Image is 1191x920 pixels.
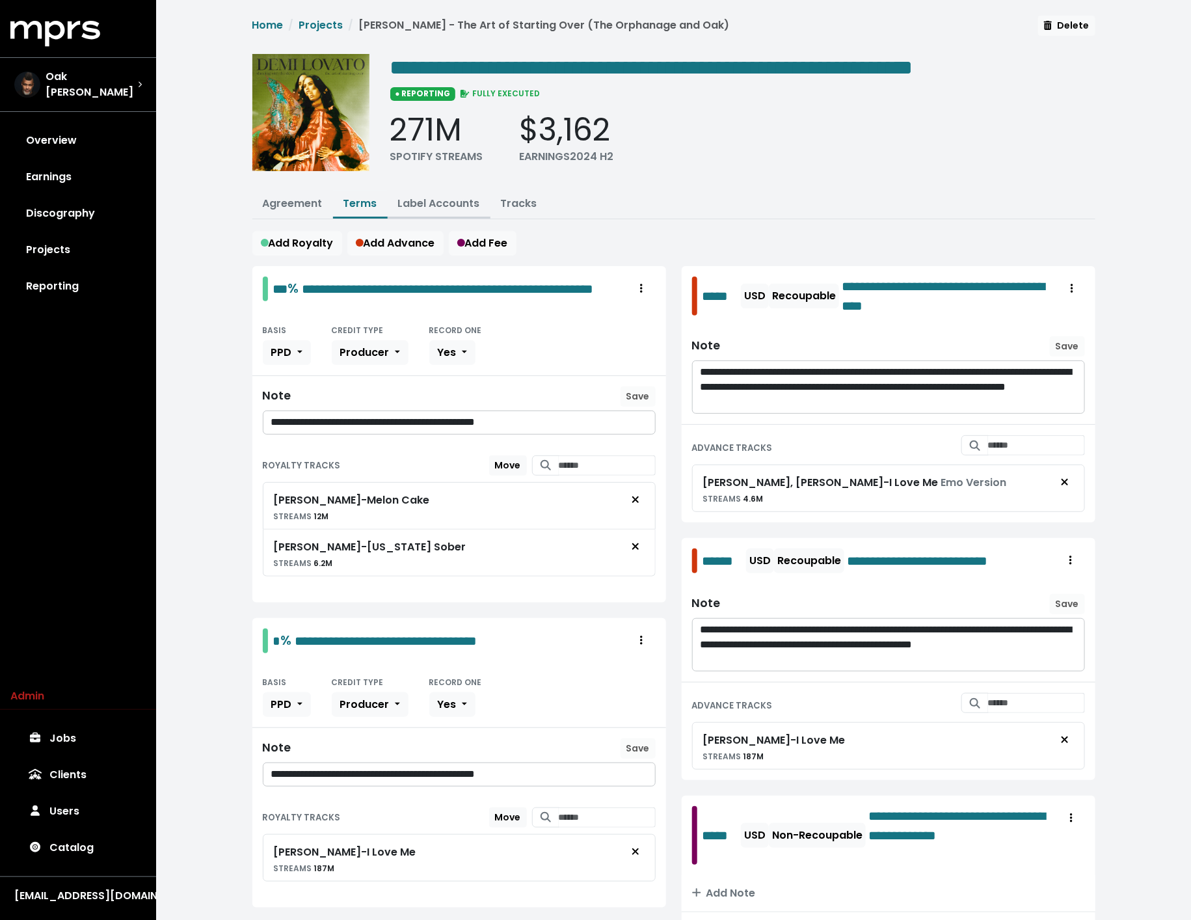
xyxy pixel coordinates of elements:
span: PPD [271,345,292,360]
span: Add Advance [356,236,435,250]
button: Royalty administration options [1058,277,1086,301]
span: Edit value [703,286,739,306]
div: Note [692,597,721,610]
button: Royalty administration options [1056,548,1085,573]
span: Edit value [703,826,739,845]
button: Producer [332,340,408,365]
span: Producer [340,345,390,360]
small: 6.2M [274,558,333,569]
button: Delete [1038,16,1095,36]
span: Edit value [390,57,913,78]
a: Catalog [10,830,146,866]
button: Recoupable [774,548,844,573]
a: Overview [10,122,146,159]
span: Recoupable [772,288,836,303]
button: Remove royalty target [621,488,650,513]
img: Album cover for this project [252,54,369,171]
span: ● REPORTING [390,87,456,100]
a: Projects [10,232,146,268]
nav: breadcrumb [252,18,730,44]
small: ROYALTY TRACKS [263,811,341,824]
small: 4.6M [703,493,764,504]
a: Projects [299,18,343,33]
small: BASIS [263,325,287,336]
div: [PERSON_NAME], [PERSON_NAME] - I Love Me [703,475,1007,491]
span: % [288,279,299,297]
button: Add Royalty [252,231,342,256]
small: 12M [274,511,329,522]
small: BASIS [263,677,287,688]
span: STREAMS [274,863,312,874]
a: Clients [10,757,146,793]
div: [PERSON_NAME] - Melon Cake [274,493,430,508]
button: USD [741,284,769,308]
a: Users [10,793,146,830]
span: Emo Version [941,475,1007,490]
button: Royalty administration options [627,629,656,653]
button: [EMAIL_ADDRESS][DOMAIN_NAME] [10,887,146,904]
button: Add Advance [347,231,444,256]
a: Tracks [501,196,537,211]
div: Note [263,741,291,755]
small: ADVANCE TRACKS [692,442,773,454]
button: USD [741,823,769,848]
div: [PERSON_NAME] - I Love Me [274,845,416,860]
button: Add Note [682,875,1095,912]
span: Edit value [295,634,477,647]
small: CREDIT TYPE [332,677,384,688]
li: [PERSON_NAME] - The Art of Starting Over (The Orphanage and Oak) [343,18,730,33]
span: % [281,631,292,649]
button: USD [746,548,774,573]
button: Remove royalty target [621,840,650,865]
span: Edit value [868,806,1057,865]
button: PPD [263,340,311,365]
div: [PERSON_NAME] - [US_STATE] Sober [274,539,466,555]
a: mprs logo [10,25,100,40]
span: USD [749,553,771,568]
button: Royalty administration options [1057,806,1086,831]
button: Remove royalty target [621,535,650,560]
span: Edit value [302,282,594,295]
span: STREAMS [703,751,742,762]
a: Home [252,18,284,33]
a: Agreement [263,196,323,211]
span: STREAMS [274,511,312,522]
div: Note [692,339,721,353]
button: Add Fee [449,231,516,256]
span: Yes [438,345,457,360]
span: Edit value [703,551,744,571]
span: USD [744,288,766,303]
span: PPD [271,697,292,712]
div: [PERSON_NAME] - I Love Me [703,733,846,748]
button: Remove advance target [1050,728,1079,753]
div: 271M [390,111,483,149]
small: ROYALTY TRACKS [263,459,341,472]
input: Search for tracks by title and link them to this advance [988,435,1085,455]
a: Terms [343,196,377,211]
a: Reporting [10,268,146,304]
button: Recoupable [769,284,839,308]
button: Move [489,455,527,476]
button: Producer [332,692,408,717]
div: EARNINGS 2024 H2 [520,149,614,165]
input: Search for tracks by title and link them to this royalty [559,455,656,476]
a: Discography [10,195,146,232]
input: Search for tracks by title and link them to this advance [988,693,1085,713]
span: Edit value [273,634,281,647]
img: The selected account / producer [14,72,40,98]
span: Oak [PERSON_NAME] [46,69,138,100]
span: Edit value [842,277,1058,316]
small: 187M [274,863,335,874]
span: Add Royalty [261,236,334,250]
span: Non-Recoupable [772,828,863,843]
span: Yes [438,697,457,712]
span: Recoupable [777,553,841,568]
span: USD [744,828,766,843]
a: Jobs [10,720,146,757]
button: Move [489,807,527,828]
div: [EMAIL_ADDRESS][DOMAIN_NAME] [14,888,142,904]
span: Add Note [692,886,756,900]
button: Remove advance target [1050,470,1079,495]
span: Edit value [273,282,288,295]
span: Delete [1044,19,1089,32]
